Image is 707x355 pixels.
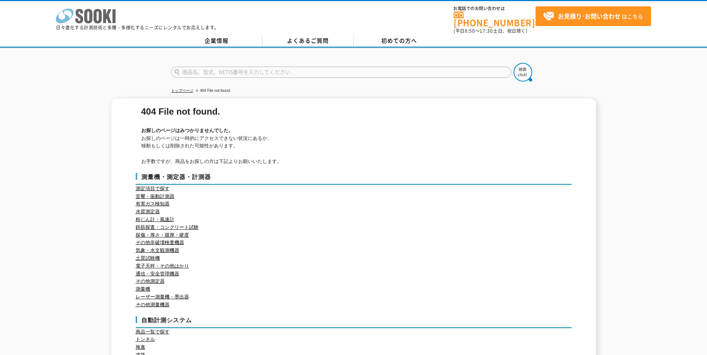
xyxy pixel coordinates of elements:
a: 企業情報 [171,35,262,47]
a: 通信・安全管理機器 [136,271,179,276]
strong: お見積り･お問い合わせ [558,12,621,20]
a: 測量機 [136,286,150,292]
a: 鉄筋探査・コンクリート試験 [136,224,199,230]
a: 商品一覧で探す [136,329,170,335]
span: 8:50 [465,28,475,34]
a: その他測定器 [136,278,165,284]
a: 気象・水文観測機器 [136,247,179,253]
a: 水質測定器 [136,209,160,214]
p: お探しのページは一時的にアクセスできない状況にあるか、 移動もしくは削除された可能性があります。 お手数ですが、商品をお探しの方は下記よりお願いいたします。 [141,135,568,166]
h3: 自動計測システム [136,316,572,328]
a: レーザー測量機・墨出器 [136,294,189,300]
a: 探傷・厚さ・膜厚・硬度 [136,232,189,238]
a: その他非破壊検査機器 [136,240,184,245]
a: 測定項目で探す [136,186,170,191]
a: トンネル [136,336,155,342]
li: 404 File not found. [195,87,231,95]
h3: 測量機・測定器・計測器 [136,173,572,185]
span: お電話でのお問い合わせは [454,6,536,11]
a: 電子天秤・その他はかり [136,263,189,269]
a: 音響・振動計測器 [136,194,174,199]
p: 日々進化する計測技術と多種・多様化するニーズにレンタルでお応えします。 [56,25,219,30]
a: トップページ [171,89,193,93]
span: 初めての方へ [381,36,417,45]
a: その他測量機器 [136,302,170,307]
a: [PHONE_NUMBER] [454,12,536,27]
h1: 404 File not found. [141,108,568,116]
h2: お探しのページはみつかりませんでした。 [141,127,568,135]
a: よくあるご質問 [262,35,354,47]
img: btn_search.png [514,63,532,81]
a: 有害ガス検知器 [136,201,170,207]
a: 初めての方へ [354,35,445,47]
span: はこちら [543,11,643,22]
span: 17:30 [480,28,493,34]
span: (平日 ～ 土日、祝日除く) [454,28,527,34]
a: 土質試験機 [136,255,160,261]
a: お見積り･お問い合わせはこちら [536,6,651,26]
a: 粉じん計・風速計 [136,217,174,222]
input: 商品名、型式、NETIS番号を入力してください [171,67,511,78]
a: 推進 [136,344,145,350]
